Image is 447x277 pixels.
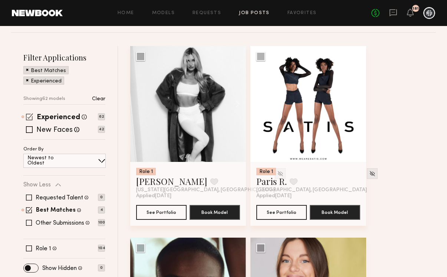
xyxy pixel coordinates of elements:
label: Role 1 [36,246,51,252]
img: Unhide Model [369,170,375,177]
p: Best Matches [31,68,66,74]
button: Book Model [190,205,240,220]
a: Requests [193,11,221,16]
a: Book Model [190,209,240,215]
p: 4 [98,206,105,214]
p: Clear [92,97,105,102]
label: Best Matches [36,208,76,214]
a: Home [118,11,134,16]
label: Other Submissions [36,220,84,226]
p: Showing 62 models [23,97,65,101]
label: Show Hidden [42,265,77,271]
label: Requested Talent [36,195,83,201]
div: Role 1 [256,168,276,175]
a: Favorites [287,11,317,16]
p: Order By [23,147,44,152]
label: Experienced [37,114,80,121]
p: 42 [98,126,105,133]
a: Book Model [310,209,360,215]
span: [US_STATE][GEOGRAPHIC_DATA], [GEOGRAPHIC_DATA] [136,187,275,193]
p: Show Less [23,182,51,188]
p: 100 [98,219,105,226]
span: [GEOGRAPHIC_DATA], [GEOGRAPHIC_DATA] [256,187,367,193]
p: 0 [98,194,105,201]
a: Paris R. [256,175,287,187]
div: Role 1 [136,168,156,175]
div: Applied [DATE] [256,193,360,199]
p: 0 [98,264,105,271]
p: 104 [98,245,105,252]
h2: Filter Applications [23,52,105,62]
a: [PERSON_NAME] [136,175,207,187]
p: Newest to Oldest [27,156,72,166]
button: See Portfolio [256,205,307,220]
div: Applied [DATE] [136,193,240,199]
p: Experienced [31,79,62,84]
a: Job Posts [239,11,270,16]
div: 181 [413,7,419,11]
button: See Portfolio [136,205,187,220]
a: Models [152,11,175,16]
button: Book Model [310,205,360,220]
label: New Faces [36,127,73,134]
p: 62 [98,113,105,120]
